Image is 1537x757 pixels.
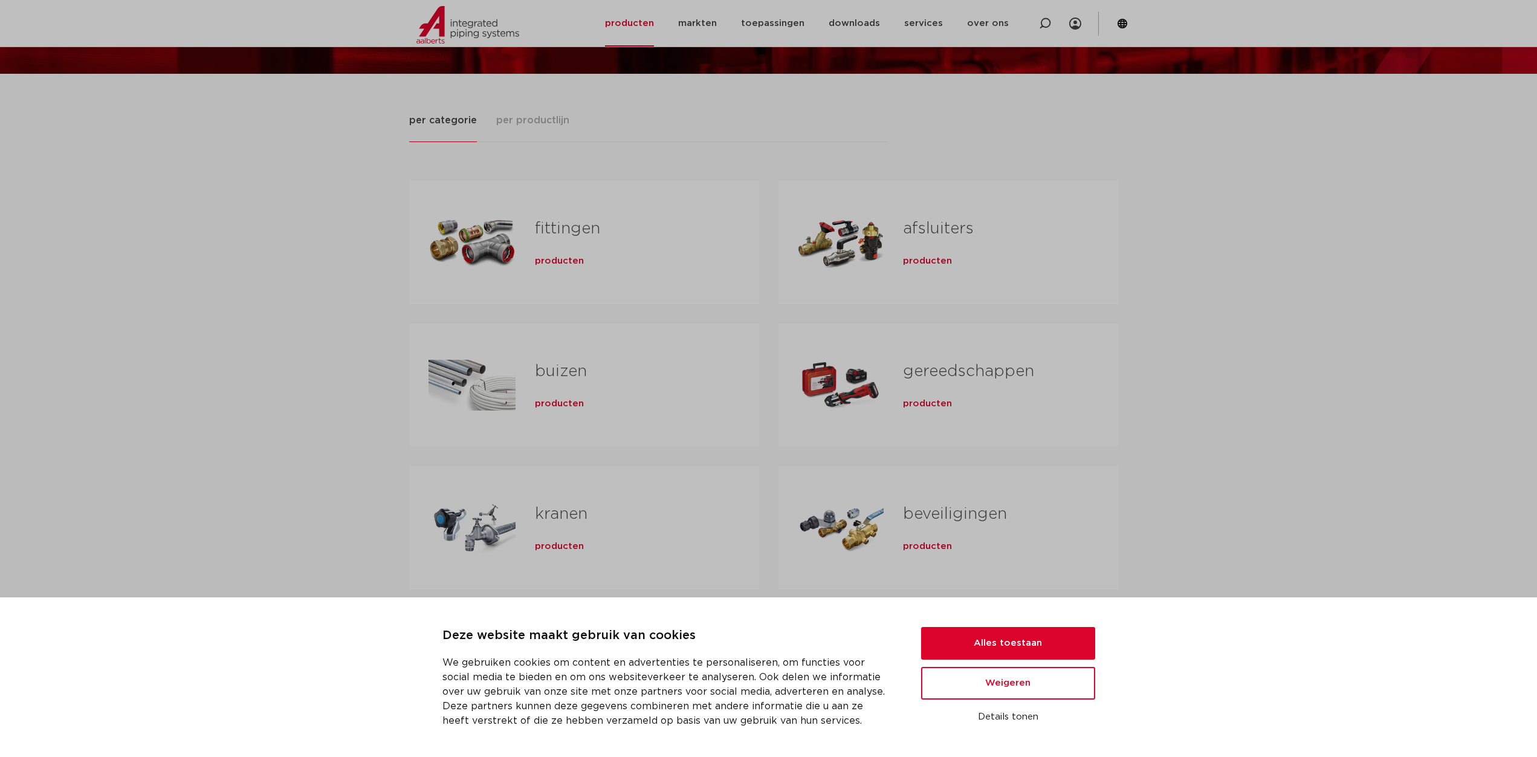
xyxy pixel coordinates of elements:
[903,255,952,267] a: producten
[442,655,892,728] p: We gebruiken cookies om content en advertenties te personaliseren, om functies voor social media ...
[442,626,892,646] p: Deze website maakt gebruik van cookies
[903,541,952,553] a: producten
[921,707,1095,727] button: Details tonen
[535,221,600,236] a: fittingen
[903,398,952,410] a: producten
[921,667,1095,700] button: Weigeren
[921,627,1095,660] button: Alles toestaan
[535,255,584,267] a: producten
[535,506,587,522] a: kranen
[903,506,1007,522] a: beveiligingen
[496,113,569,128] span: per productlijn
[535,541,584,553] a: producten
[409,113,477,128] span: per categorie
[535,363,587,379] a: buizen
[903,363,1034,379] a: gereedschappen
[409,112,1128,609] div: Tabs. Open items met enter of spatie, sluit af met escape en navigeer met de pijltoetsen.
[903,221,974,236] a: afsluiters
[535,398,584,410] a: producten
